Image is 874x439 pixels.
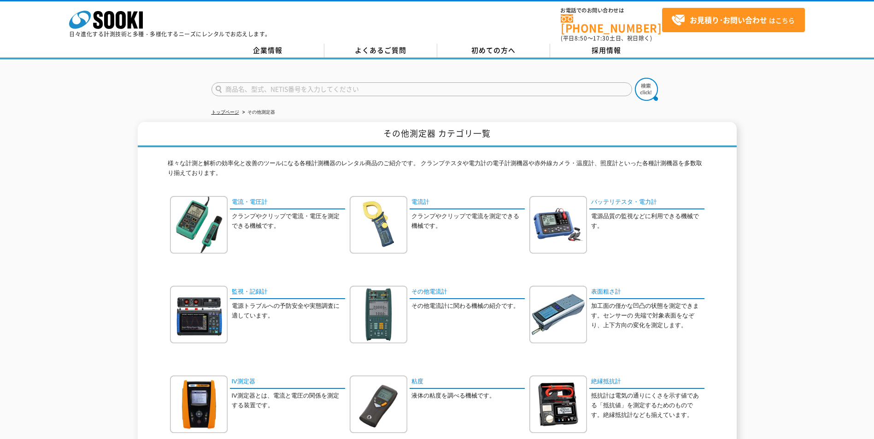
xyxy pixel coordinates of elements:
a: IV測定器 [230,375,345,389]
a: その他電流計 [410,286,525,299]
img: btn_search.png [635,78,658,101]
h1: その他測定器 カテゴリ一覧 [138,122,737,147]
a: [PHONE_NUMBER] [561,14,662,33]
span: 17:30 [593,34,610,42]
img: 表面粗さ計 [529,286,587,343]
p: IV測定器とは、電流と電圧の関係を測定する装置です。 [232,391,345,410]
p: クランプやクリップで電流を測定できる機械です。 [411,212,525,231]
img: バッテリテスタ・電力計 [529,196,587,254]
span: (平日 ～ 土日、祝日除く) [561,34,652,42]
strong: お見積り･お問い合わせ [690,14,767,25]
p: 抵抗計は電気の通りにくさを示す値である「抵抗値」を測定するためのものです。絶縁抵抗計なども揃えています。 [591,391,704,420]
a: お見積り･お問い合わせはこちら [662,8,805,32]
a: 絶縁抵抗計 [589,375,704,389]
span: はこちら [671,13,795,27]
p: 液体の粘度を調べる機械です。 [411,391,525,401]
p: クランプやクリップで電流・電圧を測定できる機械です。 [232,212,345,231]
p: 電源品質の監視などに利用できる機械です。 [591,212,704,231]
a: よくあるご質問 [324,44,437,58]
a: 採用情報 [550,44,663,58]
a: トップページ [211,110,239,115]
p: その他電流計に関わる機械の紹介です。 [411,301,525,311]
img: その他電流計 [350,286,407,343]
img: 電流・電圧計 [170,196,228,254]
a: 企業情報 [211,44,324,58]
span: 8:50 [575,34,587,42]
a: 表面粗さ計 [589,286,704,299]
a: 粘度 [410,375,525,389]
a: 電流計 [410,196,525,209]
input: 商品名、型式、NETIS番号を入力してください [211,82,632,96]
li: その他測定器 [240,108,275,117]
img: 絶縁抵抗計 [529,375,587,433]
p: 電源トラブルへの予防安全や実態調査に適しています。 [232,301,345,321]
span: お電話でのお問い合わせは [561,8,662,13]
p: 加工面の僅かな凹凸の状態を測定できます。センサーの 先端で対象表面をなぞり、上下方向の変化を測定します。 [591,301,704,330]
a: バッテリテスタ・電力計 [589,196,704,209]
a: 初めての方へ [437,44,550,58]
p: 様々な計測と解析の効率化と改善のツールになる各種計測機器のレンタル商品のご紹介です。 クランプテスタや電力計の電子計測機器や赤外線カメラ・温度計、照度計といった各種計測機器を多数取り揃えております。 [168,159,707,183]
img: 電流計 [350,196,407,254]
img: 監視・記録計 [170,286,228,343]
p: 日々進化する計測技術と多種・多様化するニーズにレンタルでお応えします。 [69,31,271,37]
img: IV測定器 [170,375,228,433]
a: 監視・記録計 [230,286,345,299]
a: 電流・電圧計 [230,196,345,209]
span: 初めての方へ [471,45,516,55]
img: 粘度 [350,375,407,433]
